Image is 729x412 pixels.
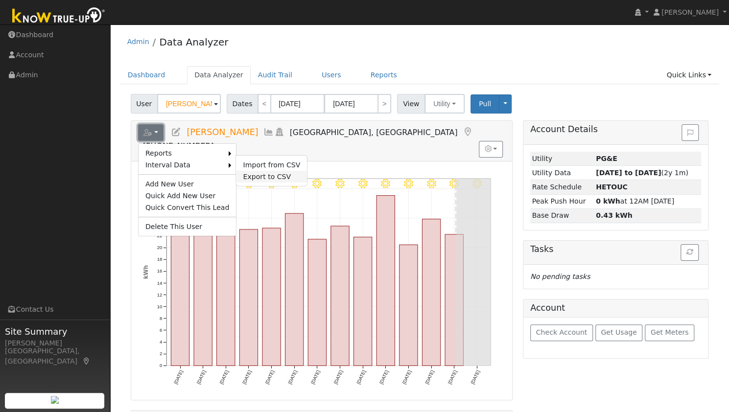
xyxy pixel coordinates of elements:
i: 8/16 - Clear [449,179,459,188]
a: < [258,94,271,114]
text: 20 [157,245,162,250]
span: Check Account [536,328,587,336]
span: User [131,94,158,114]
text: 12 [157,292,162,298]
a: Login As (last Never) [274,127,285,137]
rect: onclick="" [331,226,349,366]
strong: [DATE] to [DATE] [596,169,661,177]
a: Reports [363,66,404,84]
text: 0 [160,363,162,368]
a: Dashboard [120,66,173,84]
text: 2 [160,351,162,356]
h5: Account Details [530,124,701,135]
a: Quick Add New User [139,190,236,202]
a: Users [314,66,349,84]
a: Reports [139,147,229,159]
a: Admin [127,38,149,46]
td: Peak Push Hour [530,194,594,208]
i: 8/08 - Clear [267,179,276,188]
i: 8/10 - Clear [312,179,322,188]
span: Pull [479,100,491,108]
a: Map [462,127,473,137]
i: 8/09 - Clear [290,179,299,188]
i: 8/12 - Clear [358,179,368,188]
span: Dates [227,94,258,114]
rect: onclick="" [445,234,463,366]
a: Quick Convert This Lead [139,202,236,213]
rect: onclick="" [376,195,395,366]
button: Get Meters [645,324,694,341]
td: at 12AM [DATE] [594,194,701,208]
rect: onclick="" [308,239,326,366]
a: Add New User [139,178,236,190]
rect: onclick="" [171,232,189,366]
span: (2y 1m) [596,169,688,177]
td: Utility [530,152,594,166]
text: [DATE] [378,369,390,385]
td: Rate Schedule [530,180,594,194]
text: [DATE] [287,369,298,385]
text: 10 [157,304,162,309]
a: > [377,94,391,114]
button: Pull [470,94,499,114]
span: [PHONE_NUMBER] [143,141,214,151]
rect: onclick="" [285,213,303,366]
img: retrieve [51,396,59,404]
button: Refresh [681,244,699,261]
a: Interval Data [139,159,229,171]
span: Get Usage [601,328,636,336]
text: [DATE] [218,369,230,385]
text: 6 [160,327,162,333]
text: [DATE] [241,369,253,385]
h5: Account [530,303,565,313]
rect: onclick="" [216,210,235,366]
i: 8/07 - Clear [244,179,253,188]
text: [DATE] [332,369,344,385]
text: 16 [157,268,162,274]
button: Utility [424,94,465,114]
strong: Y [596,183,628,191]
span: Site Summary [5,325,105,338]
text: [DATE] [424,369,435,385]
text: [DATE] [401,369,412,385]
a: Quick Links [659,66,719,84]
h5: Tasks [530,244,701,254]
i: 8/13 - Clear [381,179,390,188]
i: 8/14 - Clear [404,179,413,188]
a: Data Analyzer [187,66,251,84]
text: [DATE] [264,369,275,385]
strong: 0.43 kWh [596,211,633,219]
a: Multi-Series Graph [263,127,274,137]
strong: ID: 17181282, authorized: 08/15/25 [596,155,617,162]
text: [DATE] [195,369,207,385]
a: Map [82,357,91,365]
span: [PERSON_NAME] [187,127,258,137]
span: [PERSON_NAME] [661,8,719,16]
rect: onclick="" [262,228,281,366]
i: 8/11 - Clear [335,179,345,188]
i: No pending tasks [530,273,590,280]
text: [DATE] [173,369,184,385]
a: Import from CSV [236,159,307,171]
a: Edit User (35267) [171,127,182,137]
a: Delete This User [139,221,236,232]
td: Utility Data [530,166,594,180]
text: 8 [160,316,162,321]
span: View [397,94,425,114]
rect: onclick="" [400,245,418,366]
rect: onclick="" [239,229,258,366]
text: [DATE] [310,369,321,385]
strong: 0 kWh [596,197,620,205]
text: [DATE] [447,369,458,385]
span: Get Meters [651,328,689,336]
span: [GEOGRAPHIC_DATA], [GEOGRAPHIC_DATA] [290,128,458,137]
button: Get Usage [595,324,643,341]
img: Know True-Up [7,5,110,27]
text: [DATE] [470,369,481,385]
text: kWh [142,265,149,279]
input: Select a User [157,94,221,114]
rect: onclick="" [422,219,440,366]
a: Export to CSV [236,171,307,183]
rect: onclick="" [194,225,212,366]
a: Data Analyzer [159,36,228,48]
